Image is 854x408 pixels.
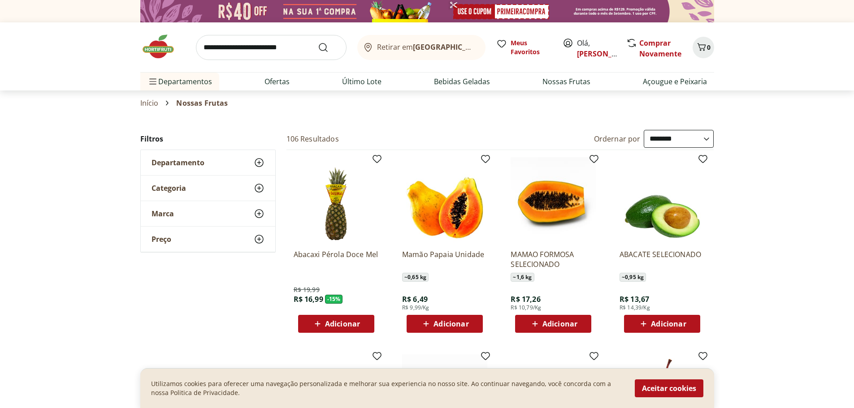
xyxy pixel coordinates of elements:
span: R$ 6,49 [402,294,428,304]
button: Departamento [141,150,275,175]
button: Adicionar [298,315,374,333]
button: Menu [147,71,158,92]
span: R$ 19,99 [294,285,320,294]
a: Ofertas [264,76,290,87]
button: Preço [141,227,275,252]
a: ABACATE SELECIONADO [620,249,705,269]
button: Aceitar cookies [635,379,703,397]
a: Bebidas Geladas [434,76,490,87]
span: R$ 14,39/Kg [620,304,650,311]
label: Ordernar por [594,134,641,144]
span: Preço [152,235,171,244]
span: ~ 0,65 kg [402,273,429,282]
span: Retirar em [377,43,476,51]
a: Início [140,99,159,107]
img: Hortifruti [140,33,185,60]
span: Adicionar [325,320,360,327]
span: ~ 0,95 kg [620,273,646,282]
input: search [196,35,347,60]
button: Retirar em[GEOGRAPHIC_DATA]/[GEOGRAPHIC_DATA] [357,35,486,60]
a: Último Lote [342,76,381,87]
span: Olá, [577,38,617,59]
span: Marca [152,209,174,218]
span: Meus Favoritos [511,39,552,56]
button: Adicionar [515,315,591,333]
button: Carrinho [693,37,714,58]
button: Marca [141,201,275,226]
b: [GEOGRAPHIC_DATA]/[GEOGRAPHIC_DATA] [413,42,564,52]
span: R$ 10,79/Kg [511,304,541,311]
h2: Filtros [140,130,276,148]
span: Departamento [152,158,204,167]
span: Adicionar [651,320,686,327]
a: Meus Favoritos [496,39,552,56]
span: 0 [707,43,711,52]
span: Adicionar [542,320,577,327]
a: [PERSON_NAME] [577,49,635,59]
span: Nossas Frutas [176,99,228,107]
span: ~ 1,6 kg [511,273,534,282]
a: Açougue e Peixaria [643,76,707,87]
a: Comprar Novamente [639,38,681,59]
span: Adicionar [434,320,468,327]
img: Mamão Papaia Unidade [402,157,487,242]
span: Categoria [152,184,186,193]
span: R$ 9,99/Kg [402,304,429,311]
img: ABACATE SELECIONADO [620,157,705,242]
button: Submit Search [318,42,339,53]
span: R$ 16,99 [294,294,323,304]
span: Departamentos [147,71,212,92]
a: MAMAO FORMOSA SELECIONADO [511,249,596,269]
button: Adicionar [407,315,483,333]
span: R$ 13,67 [620,294,649,304]
img: Abacaxi Pérola Doce Mel [294,157,379,242]
p: Utilizamos cookies para oferecer uma navegação personalizada e melhorar sua experiencia no nosso ... [151,379,624,397]
button: Categoria [141,176,275,201]
span: R$ 17,26 [511,294,540,304]
a: Mamão Papaia Unidade [402,249,487,269]
a: Abacaxi Pérola Doce Mel [294,249,379,269]
img: MAMAO FORMOSA SELECIONADO [511,157,596,242]
button: Adicionar [624,315,700,333]
h2: 106 Resultados [286,134,339,144]
a: Nossas Frutas [542,76,590,87]
span: - 15 % [325,295,343,304]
